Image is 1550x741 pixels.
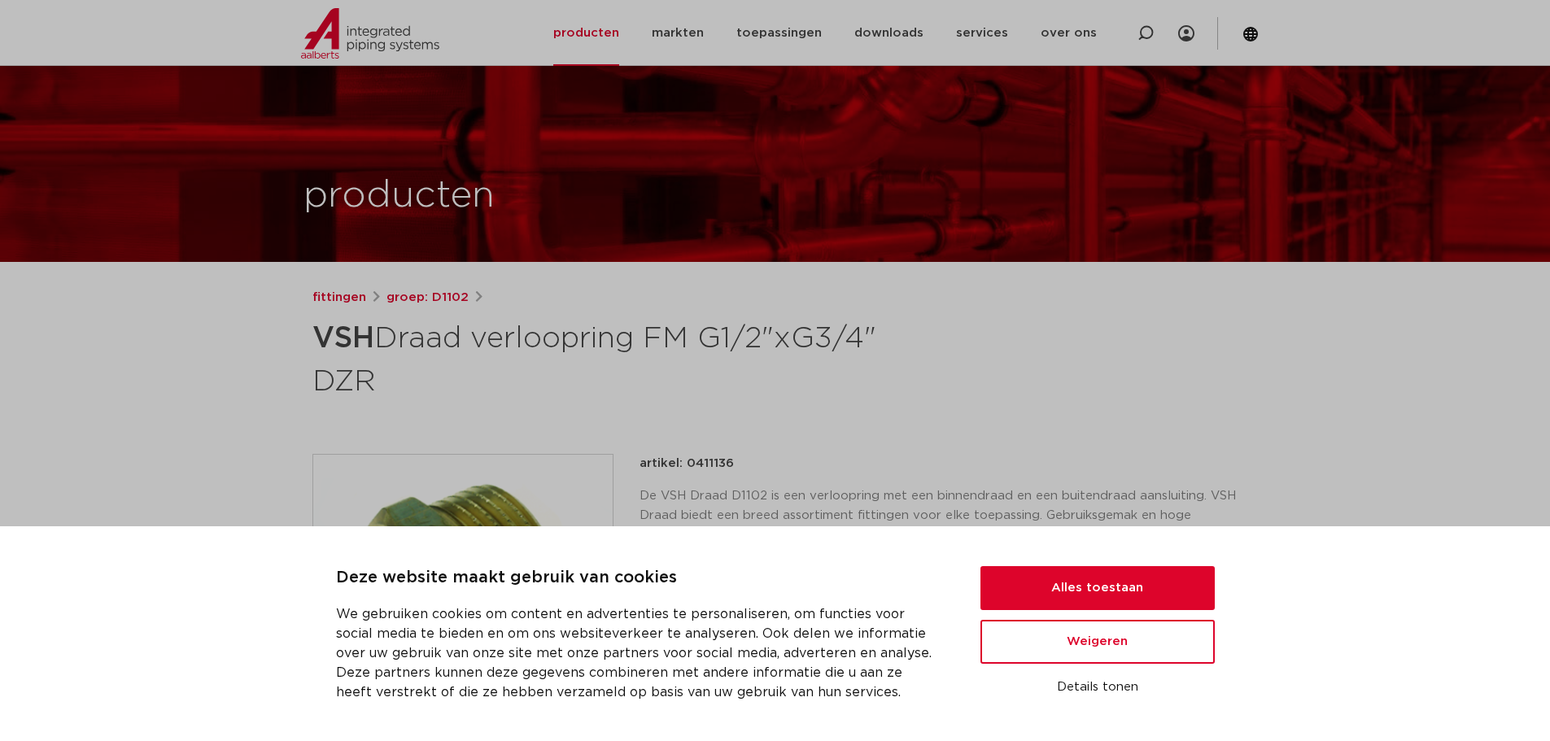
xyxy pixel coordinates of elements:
h1: Draad verloopring FM G1/2"xG3/4" DZR [312,314,923,402]
p: We gebruiken cookies om content en advertenties te personaliseren, om functies voor social media ... [336,604,941,702]
p: De VSH Draad D1102 is een verloopring met een binnendraad en een buitendraad aansluiting. VSH Dra... [640,486,1238,545]
h1: producten [303,170,495,222]
p: Deze website maakt gebruik van cookies [336,565,941,591]
button: Alles toestaan [980,566,1215,610]
button: Weigeren [980,620,1215,664]
button: Details tonen [980,673,1215,701]
a: fittingen [312,288,366,307]
a: groep: D1102 [386,288,469,307]
p: artikel: 0411136 [640,454,734,473]
strong: VSH [312,324,374,353]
